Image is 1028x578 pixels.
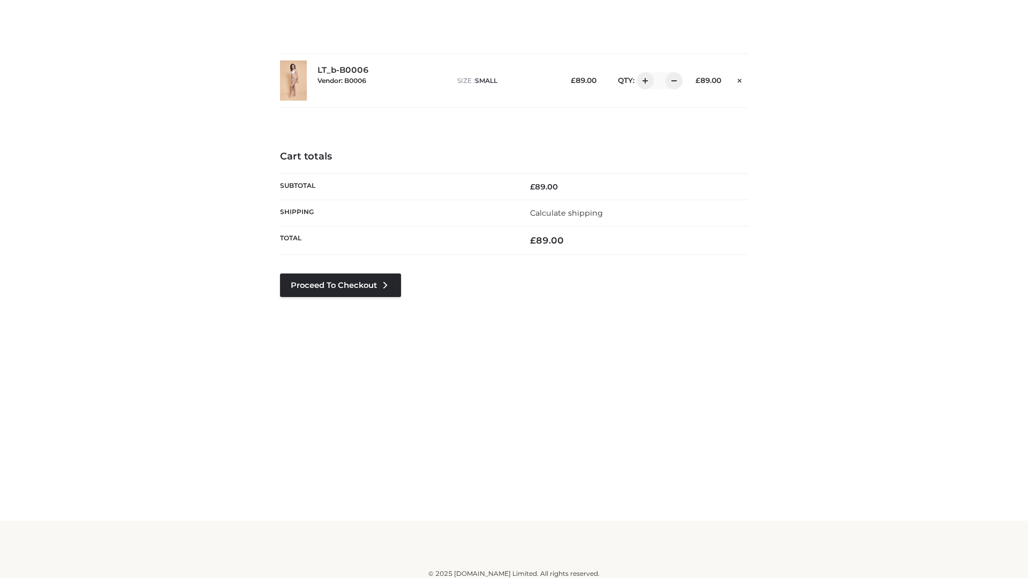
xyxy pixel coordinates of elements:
th: Total [280,226,514,255]
div: LT_b-B0006 [318,65,447,95]
p: size : [457,76,554,86]
a: Calculate shipping [530,208,603,218]
span: £ [696,76,700,85]
th: Subtotal [280,173,514,200]
span: £ [530,182,535,192]
a: Remove this item [732,72,748,86]
span: £ [530,235,536,246]
th: Shipping [280,200,514,226]
bdi: 89.00 [530,235,564,246]
span: £ [571,76,576,85]
small: Vendor: B0006 [318,77,366,85]
a: Proceed to Checkout [280,273,401,297]
bdi: 89.00 [571,76,596,85]
h4: Cart totals [280,151,748,163]
span: SMALL [475,77,497,85]
bdi: 89.00 [530,182,558,192]
div: QTY: [607,72,679,89]
bdi: 89.00 [696,76,721,85]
